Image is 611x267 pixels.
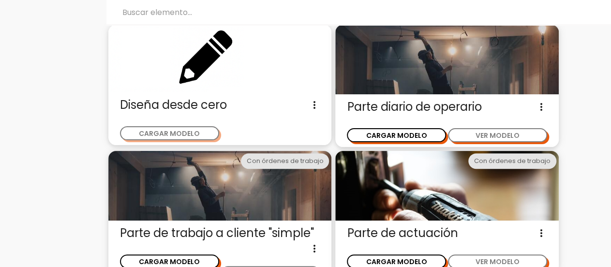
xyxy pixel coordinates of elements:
img: actuacion.jpg [335,151,558,221]
span: Diseña desde cero [120,97,320,113]
span: Parte diario de operario [347,99,547,115]
span: Parte de trabajo a cliente "simple" [120,225,320,241]
img: partediariooperario.jpg [335,25,558,94]
i: more_vert [308,97,320,113]
div: Con órdenes de trabajo [468,153,556,169]
button: CARGAR MODELO [120,126,219,140]
i: more_vert [308,241,320,256]
button: CARGAR MODELO [347,128,446,142]
i: more_vert [536,99,547,115]
span: Parte de actuación [347,225,547,241]
button: VER MODELO [448,128,547,142]
img: partediariooperario.jpg [108,151,331,221]
div: Con órdenes de trabajo [241,153,329,169]
i: more_vert [536,225,547,241]
img: enblanco.png [108,25,331,92]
